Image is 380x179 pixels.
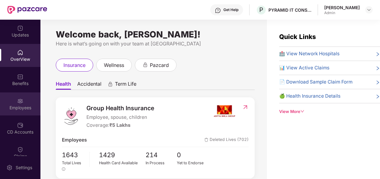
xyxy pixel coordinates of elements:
span: P [259,6,263,14]
span: right [375,51,380,57]
span: 0 [177,150,208,160]
img: svg+xml;base64,PHN2ZyBpZD0iRW1wbG95ZWVzIiB4bWxucz0iaHR0cDovL3d3dy53My5vcmcvMjAwMC9zdmciIHdpZHRoPS... [17,98,23,104]
img: svg+xml;base64,PHN2ZyBpZD0iRHJvcGRvd24tMzJ4MzIiIHhtbG5zPSJodHRwOi8vd3d3LnczLm9yZy8yMDAwL3N2ZyIgd2... [367,7,371,12]
img: logo [62,107,80,125]
span: pazcard [150,61,169,69]
div: Welcome back, [PERSON_NAME]! [56,32,255,37]
div: [PERSON_NAME] [324,5,360,10]
span: right [375,65,380,72]
span: down [300,109,304,113]
div: Get Help [223,7,238,12]
span: 🏥 View Network Hospitals [279,50,340,57]
span: right [375,94,380,100]
span: Employee, spouse, children [86,114,154,121]
img: deleteIcon [204,138,208,142]
span: right [375,80,380,86]
span: wellness [104,61,124,69]
div: Admin [324,10,360,15]
span: 1643 [62,150,85,160]
img: svg+xml;base64,PHN2ZyBpZD0iSGVscC0zMngzMiIgeG1sbnM9Imh0dHA6Ly93d3cudzMub3JnLzIwMDAvc3ZnIiB3aWR0aD... [215,7,221,14]
span: Employees [62,136,87,144]
div: In Process [146,160,177,166]
span: 214 [146,150,177,160]
div: Coverage: [86,122,154,129]
div: animation [108,81,113,87]
span: 📊 View Active Claims [279,64,329,72]
img: New Pazcare Logo [7,6,47,14]
div: Yet to Endorse [177,160,208,166]
span: Accidental [77,81,101,90]
div: View More [279,108,380,115]
span: Term Life [115,81,136,90]
img: svg+xml;base64,PHN2ZyBpZD0iVXBkYXRlZCIgeG1sbnM9Imh0dHA6Ly93d3cudzMub3JnLzIwMDAvc3ZnIiB3aWR0aD0iMj... [17,25,23,31]
span: Quick Links [279,33,316,41]
img: svg+xml;base64,PHN2ZyBpZD0iSG9tZSIgeG1sbnM9Imh0dHA6Ly93d3cudzMub3JnLzIwMDAvc3ZnIiB3aWR0aD0iMjAiIG... [17,49,23,56]
span: Total Lives [62,161,81,165]
span: Group Health Insurance [86,103,154,113]
span: info-circle [62,167,65,171]
img: svg+xml;base64,PHN2ZyBpZD0iQ0RfQWNjb3VudHMiIGRhdGEtbmFtZT0iQ0QgQWNjb3VudHMiIHhtbG5zPSJodHRwOi8vd3... [17,122,23,128]
img: svg+xml;base64,PHN2ZyBpZD0iU2V0dGluZy0yMHgyMCIgeG1sbnM9Imh0dHA6Ly93d3cudzMub3JnLzIwMDAvc3ZnIiB3aW... [6,165,13,171]
span: ₹5 Lakhs [109,122,131,128]
div: Health Card Available [99,160,146,166]
div: PYRAMID IT CONSULTING PRIVATE LIMITED [268,7,311,13]
img: svg+xml;base64,PHN2ZyBpZD0iQ2xhaW0iIHhtbG5zPSJodHRwOi8vd3d3LnczLm9yZy8yMDAwL3N2ZyIgd2lkdGg9IjIwIi... [17,146,23,153]
div: Settings [14,165,34,171]
span: 📄 Download Sample Claim Form [279,78,352,86]
span: Deleted Lives (702) [204,136,249,144]
img: svg+xml;base64,PHN2ZyBpZD0iQmVuZWZpdHMiIHhtbG5zPSJodHRwOi8vd3d3LnczLm9yZy8yMDAwL3N2ZyIgd2lkdGg9Ij... [17,74,23,80]
span: 1429 [99,150,146,160]
img: insurerIcon [213,103,236,119]
span: 🍏 Health Insurance Details [279,92,340,100]
div: Here is what’s going on with your team at [GEOGRAPHIC_DATA] [56,40,255,48]
div: animation [142,62,148,68]
span: insurance [63,61,85,69]
img: RedirectIcon [242,104,249,110]
span: Health [56,81,71,90]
